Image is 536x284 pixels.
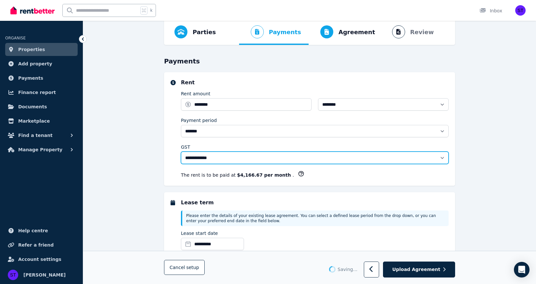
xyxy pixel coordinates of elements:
button: Upload Agreement [383,262,455,278]
a: Payments [5,72,78,85]
button: Cancelsetup [164,260,205,275]
span: Agreement [338,28,375,37]
img: RentBetter [10,6,55,15]
button: Manage Property [5,143,78,156]
span: Upload Agreement [392,266,440,273]
div: Open Intercom Messenger [514,262,530,277]
label: Payment period [181,117,217,124]
h5: Lease term [181,199,449,207]
span: Payments [269,28,301,37]
span: k [150,8,152,13]
span: ORGANISE [5,36,26,40]
span: Payments [18,74,43,82]
a: Add property [5,57,78,70]
span: [PERSON_NAME] [23,271,66,279]
a: Properties [5,43,78,56]
a: Refer a friend [5,238,78,251]
label: Lease start date [181,230,218,237]
div: Inbox [479,7,502,14]
span: Account settings [18,255,61,263]
a: Finance report [5,86,78,99]
span: Manage Property [18,146,62,154]
h5: Rent [181,79,449,87]
span: Find a tenant [18,131,53,139]
span: Finance report [18,88,56,96]
label: Rent amount [181,90,211,97]
nav: Progress [164,19,455,45]
label: GST [181,144,190,150]
span: Help centre [18,227,48,235]
img: Steve Tomadin [8,270,18,280]
a: Documents [5,100,78,113]
a: Account settings [5,253,78,266]
button: Find a tenant [5,129,78,142]
span: Cancel [170,265,199,270]
span: Saving ... [338,266,357,273]
button: Agreement [309,19,380,45]
button: Payments [239,19,306,45]
span: Marketplace [18,117,50,125]
span: Add property [18,60,52,68]
span: Properties [18,46,45,53]
span: Refer a friend [18,241,54,249]
span: Documents [18,103,47,111]
span: Please enter the details of your existing lease agreement. You can select a defined lease period ... [186,213,436,223]
a: Marketplace [5,115,78,128]
img: Steve Tomadin [515,5,526,16]
span: Parties [193,28,216,37]
p: The rent is to be paid at . [181,172,294,178]
button: Parties [169,19,221,45]
span: setup [186,264,199,271]
a: Help centre [5,224,78,237]
h3: Payments [164,57,455,66]
b: $4,166.67 per month [237,172,293,178]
